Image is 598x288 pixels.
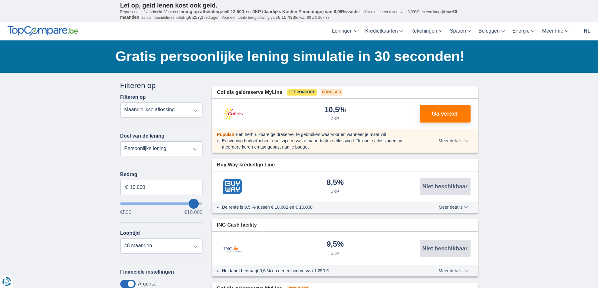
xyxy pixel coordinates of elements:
label: Financiële instellingen [120,269,174,275]
span: Populair [217,132,234,137]
a: Sparen [446,22,475,40]
span: Cofidis geldreserve MyLine [217,89,282,96]
a: Meer Info [538,22,572,40]
span: lening op afbetaling [179,9,221,14]
li: Het tarief bedraagt 9,5 % op een minimum van 1.250 €. [222,268,416,274]
a: nl [580,22,594,40]
p: Let op, geld lenen kost ook geld. [120,2,478,9]
label: Argenta [138,281,156,287]
span: Meer details [439,269,468,273]
span: Populair [321,89,342,96]
span: vaste [347,9,359,14]
span: € [125,184,128,191]
a: Beleggen [475,22,509,40]
label: Looptijd [120,230,140,236]
div: 8,5% [326,179,344,187]
div: JKP [331,116,339,122]
button: Ga verder [420,105,471,123]
span: Buy Way kredietlijn Line [217,161,275,169]
img: product.pl.alt ING [217,238,248,259]
span: €10.000 [184,210,202,215]
label: Doel van de lening [120,133,164,139]
img: product.pl.alt Cofidis [217,106,248,122]
div: 9,5% [326,240,344,249]
button: Meer details [434,268,473,273]
span: Meer details [439,139,468,143]
li: Eenvoudig budgetbeheer dankzij een vaste maandelijkse aflossing / Flexibele aflossingen: in meerd... [222,138,416,150]
span: € 257,3 [189,15,203,20]
a: Energie [509,22,538,40]
div: 10,5% [325,106,346,114]
span: € 15.438 [278,15,295,20]
img: TopCompare [8,26,78,36]
button: Niet beschikbaar [420,178,471,195]
span: Meer details [439,205,468,209]
img: product.pl.alt Buy Way [217,179,248,194]
span: Een herbruikbare geldreserve, te gebruiken waarvoor en wanneer je maar wil [236,132,386,137]
div: JKP [331,188,339,195]
span: ING Cash facility [217,222,257,229]
span: 60 maanden [120,9,457,20]
label: Bedrag [120,172,203,177]
a: Kredietkaarten [361,22,407,40]
p: Representatief voorbeeld: Voor een van , een ( jaarlijkse debetrentevoet van 8,99%) en een loopti... [120,9,478,20]
li: De rente is 9,5 % tussen € 10.002 en € 15.000 [222,204,416,210]
span: Niet beschikbaar [422,184,467,189]
label: Filteren op [120,94,146,100]
div: : [212,131,421,138]
span: € 12.500 [227,9,244,14]
span: JKP (Jaarlijks Kosten Percentage) van 8,99% [252,9,346,14]
button: Niet beschikbaar [420,240,471,257]
span: Gesponsord [287,89,317,96]
button: Meer details [434,138,473,143]
h1: Gratis persoonlijke lening simulatie in 30 seconden! [116,47,478,66]
a: Rekeningen [407,22,446,40]
button: Meer details [434,205,473,210]
div: Filteren op [120,80,203,91]
span: Ga verder [432,111,458,117]
div: JKP [331,250,339,256]
span: Niet beschikbaar [422,246,467,251]
input: wantToBorrow [120,202,203,205]
span: €500 [120,210,132,215]
a: Leningen [328,22,361,40]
